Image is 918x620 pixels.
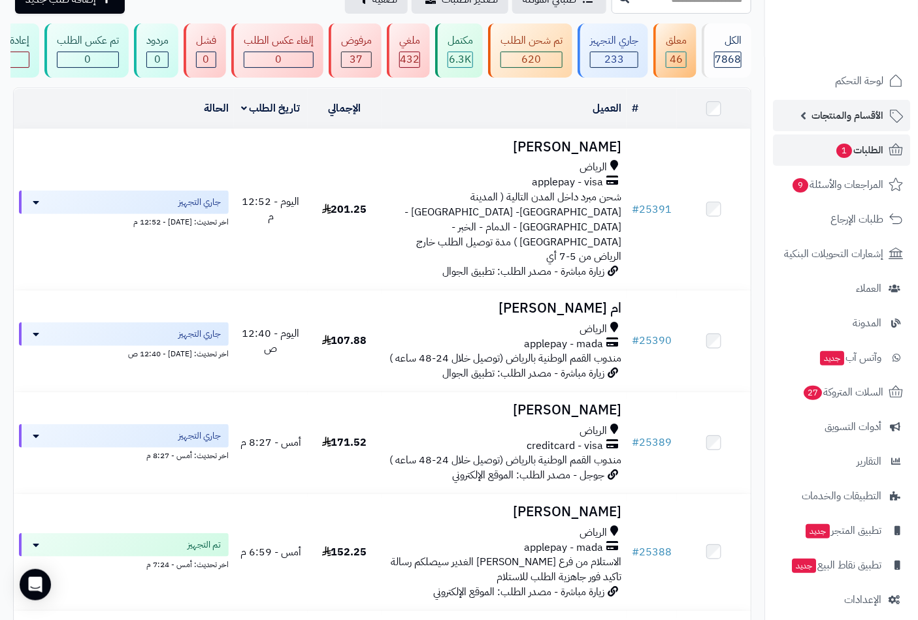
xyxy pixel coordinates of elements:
div: مكتمل [448,33,473,48]
div: ملغي [399,33,420,48]
a: ملغي 432 [384,23,433,78]
span: الرياض [580,525,607,540]
a: الحالة [204,101,229,116]
span: الرياض [580,160,607,175]
a: جاري التجهيز 233 [575,23,651,78]
a: مرفوض 37 [326,23,384,78]
span: جاري التجهيز [178,196,221,209]
div: جاري التجهيز [590,33,638,48]
div: معلق [666,33,687,48]
span: 0 [276,52,282,67]
a: أدوات التسويق [773,411,910,442]
span: الطلبات [835,141,883,159]
span: 620 [522,52,542,67]
a: إلغاء عكس الطلب 0 [229,23,326,78]
span: 0 [85,52,91,67]
span: مندوب القمم الوطنية بالرياض (توصيل خلال 24-48 ساعه ) [389,350,621,366]
h3: [PERSON_NAME] [387,403,622,418]
div: 0 [197,52,216,67]
span: 107.88 [322,333,367,349]
span: تم التجهيز [188,538,221,551]
a: المدونة [773,307,910,339]
a: الإجمالي [328,101,361,116]
span: # [632,435,639,450]
span: الاستلام من فرع [PERSON_NAME] الغدير سيصلكم رسالة تاكيد فور جاهزية الطلب للاستلام [391,554,621,585]
span: 0 [154,52,161,67]
span: 37 [350,52,363,67]
span: الإعدادات [844,591,881,609]
span: شحن مبرد داخل المدن التالية ( المدينة [GEOGRAPHIC_DATA]- [GEOGRAPHIC_DATA] - [GEOGRAPHIC_DATA] - ... [404,189,621,264]
a: معلق 46 [651,23,699,78]
a: الكل7868 [699,23,754,78]
div: 620 [501,52,562,67]
span: 152.25 [322,544,367,560]
div: 46 [666,52,686,67]
span: جوجل - مصدر الطلب: الموقع الإلكتروني [452,467,604,483]
span: الرياض [580,322,607,337]
span: تطبيق نقاط البيع [791,556,881,574]
div: اخر تحديث: أمس - 8:27 م [19,448,229,461]
a: طلبات الإرجاع [773,204,910,235]
h3: ام [PERSON_NAME] [387,301,622,316]
div: اخر تحديث: [DATE] - 12:40 ص [19,346,229,360]
span: 7868 [715,52,741,67]
img: logo-2.png [829,10,906,37]
div: اخر تحديث: أمس - 7:24 م [19,557,229,570]
span: أمس - 6:59 م [240,544,301,560]
span: 6.3K [450,52,472,67]
a: #25391 [632,202,672,217]
span: التطبيقات والخدمات [802,487,881,505]
a: العميل [593,101,621,116]
h3: [PERSON_NAME] [387,140,622,155]
span: أمس - 8:27 م [240,435,301,450]
span: العملاء [856,279,881,298]
a: تم شحن الطلب 620 [485,23,575,78]
a: تاريخ الطلب [241,101,301,116]
span: 1 [836,144,853,159]
span: applepay - mada [524,540,603,555]
a: لوحة التحكم [773,65,910,97]
span: اليوم - 12:40 ص [242,326,299,356]
div: 432 [400,52,419,67]
a: #25388 [632,544,672,560]
a: التقارير [773,446,910,477]
span: زيارة مباشرة - مصدر الطلب: تطبيق الجوال [442,264,604,279]
span: applepay - visa [532,175,603,190]
span: # [632,544,639,560]
div: 0 [57,52,118,67]
span: تطبيق المتجر [804,521,881,540]
a: فشل 0 [181,23,229,78]
a: الطلبات1 [773,134,910,166]
span: جاري التجهيز [178,328,221,341]
a: إشعارات التحويلات البنكية [773,238,910,270]
div: 233 [591,52,638,67]
span: مندوب القمم الوطنية بالرياض (توصيل خلال 24-48 ساعه ) [389,452,621,468]
span: أدوات التسويق [825,418,881,436]
div: مرفوض [341,33,372,48]
span: المراجعات والأسئلة [791,176,883,194]
span: جاري التجهيز [178,429,221,442]
h3: [PERSON_NAME] [387,504,622,519]
a: تطبيق المتجرجديد [773,515,910,546]
a: مكتمل 6.3K [433,23,485,78]
span: طلبات الإرجاع [830,210,883,228]
span: 201.25 [322,202,367,217]
a: المراجعات والأسئلة9 [773,169,910,200]
a: وآتس آبجديد [773,342,910,373]
span: إشعارات التحويلات البنكية [784,245,883,263]
span: 9 [793,178,809,193]
div: تم شحن الطلب [500,33,563,48]
span: الرياض [580,424,607,439]
span: زيارة مباشرة - مصدر الطلب: الموقع الإلكتروني [433,584,604,600]
a: السلات المتروكة27 [773,377,910,408]
a: مردود 0 [131,23,181,78]
div: 37 [342,52,371,67]
span: لوحة التحكم [835,72,883,90]
a: تطبيق نقاط البيعجديد [773,550,910,581]
span: applepay - mada [524,337,603,352]
a: الإعدادات [773,584,910,615]
div: اخر تحديث: [DATE] - 12:52 م [19,214,229,228]
div: إلغاء عكس الطلب [244,33,314,48]
span: المدونة [853,314,881,332]
span: 46 [670,52,683,67]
